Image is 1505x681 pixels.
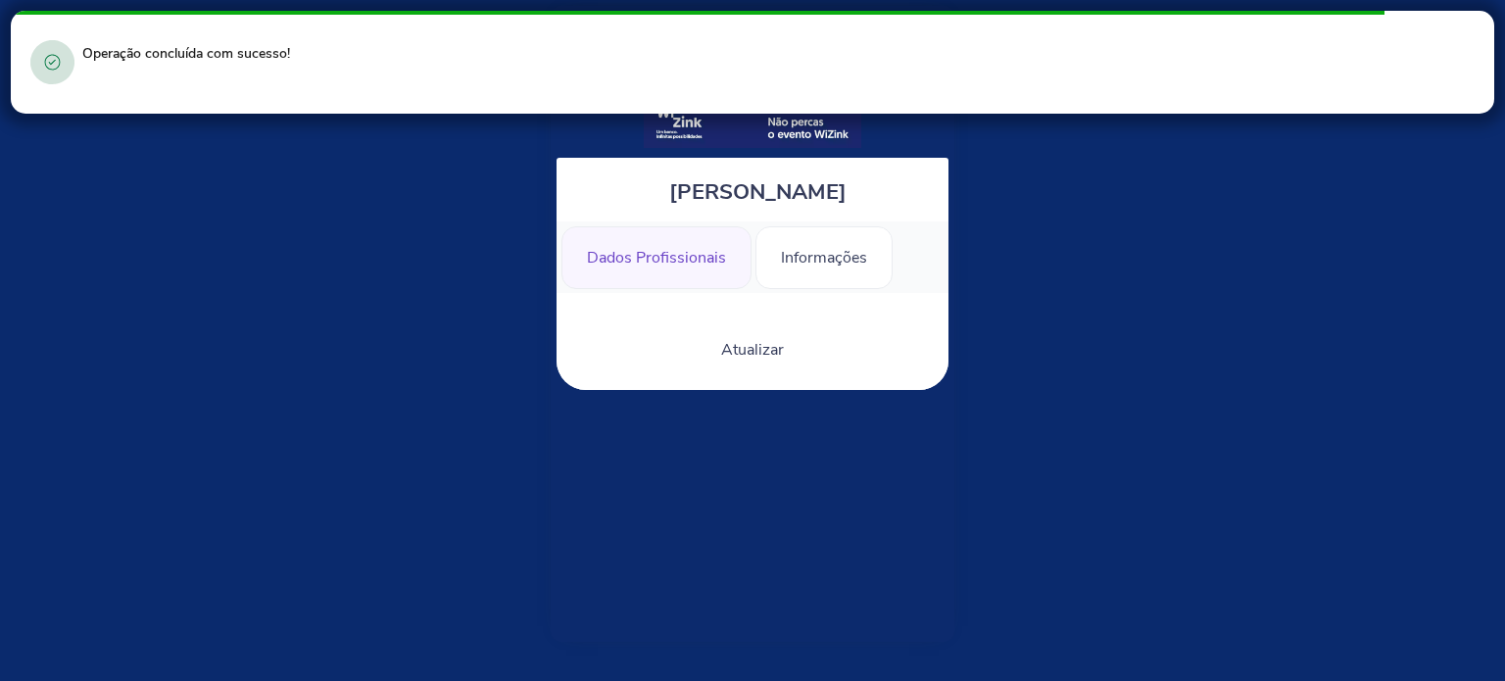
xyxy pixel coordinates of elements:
center: Atualizar [566,339,939,361]
a: Informações [755,245,893,267]
a: Dados Profissionais [561,245,752,267]
span: [PERSON_NAME] [669,177,847,207]
span: Operação concluída com sucesso! [82,44,290,63]
div: Informações [755,226,893,289]
div: Dados Profissionais [561,226,752,289]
